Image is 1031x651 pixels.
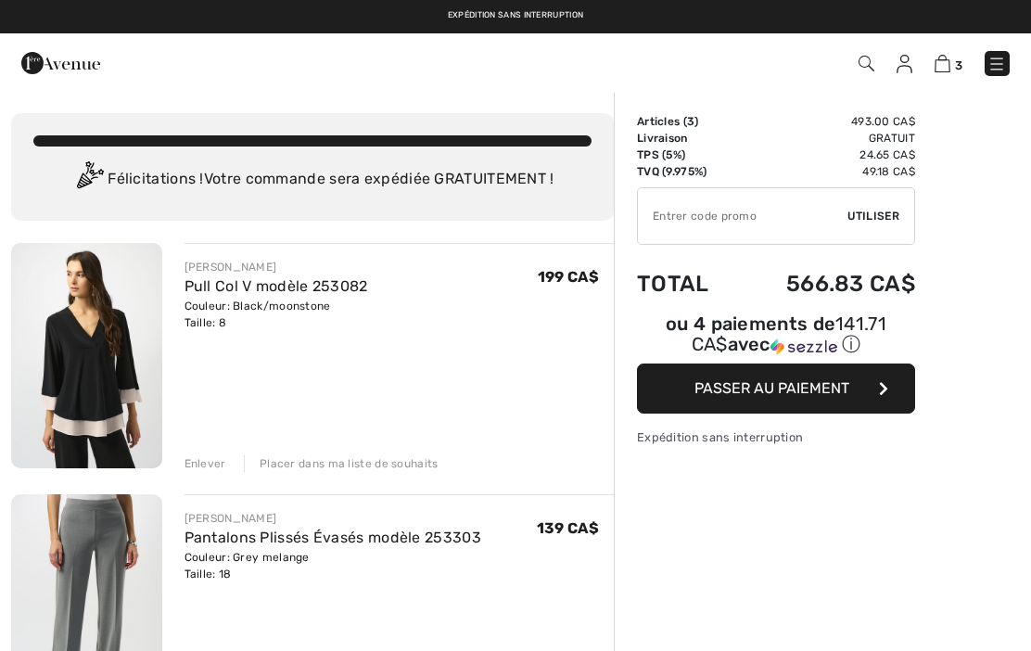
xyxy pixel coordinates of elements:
a: 1ère Avenue [21,53,100,70]
td: TPS (5%) [637,147,736,163]
span: 199 CA$ [538,268,599,286]
td: TVQ (9.975%) [637,163,736,180]
img: Congratulation2.svg [70,161,108,198]
td: 566.83 CA$ [736,252,915,315]
a: Pull Col V modèle 253082 [185,277,368,295]
div: [PERSON_NAME] [185,259,368,275]
img: Pull Col V modèle 253082 [11,243,162,468]
div: Couleur: Grey melange Taille: 18 [185,549,481,582]
div: [PERSON_NAME] [185,510,481,527]
td: 493.00 CA$ [736,113,915,130]
a: Pantalons Plissés Évasés modèle 253303 [185,529,481,546]
div: Enlever [185,455,226,472]
div: ou 4 paiements de avec [637,315,915,357]
button: Passer au paiement [637,364,915,414]
div: Placer dans ma liste de souhaits [244,455,439,472]
img: Menu [987,55,1006,73]
img: Panier d'achat [935,55,950,72]
td: 24.65 CA$ [736,147,915,163]
span: 141.71 CA$ [692,313,886,355]
span: 139 CA$ [537,519,599,537]
div: Couleur: Black/moonstone Taille: 8 [185,298,368,331]
td: Articles ( ) [637,113,736,130]
span: Utiliser [847,208,899,224]
td: 49.18 CA$ [736,163,915,180]
img: Mes infos [897,55,912,73]
td: Total [637,252,736,315]
span: 3 [687,115,694,128]
img: 1ère Avenue [21,45,100,82]
input: Code promo [638,188,847,244]
div: Félicitations ! Votre commande sera expédiée GRATUITEMENT ! [33,161,592,198]
div: ou 4 paiements de141.71 CA$avecSezzle Cliquez pour en savoir plus sur Sezzle [637,315,915,364]
div: Expédition sans interruption [637,428,915,446]
td: Gratuit [736,130,915,147]
img: Recherche [859,56,874,71]
span: Passer au paiement [694,379,849,397]
img: Sezzle [770,338,837,355]
td: Livraison [637,130,736,147]
a: 3 [935,52,962,74]
span: 3 [955,58,962,72]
